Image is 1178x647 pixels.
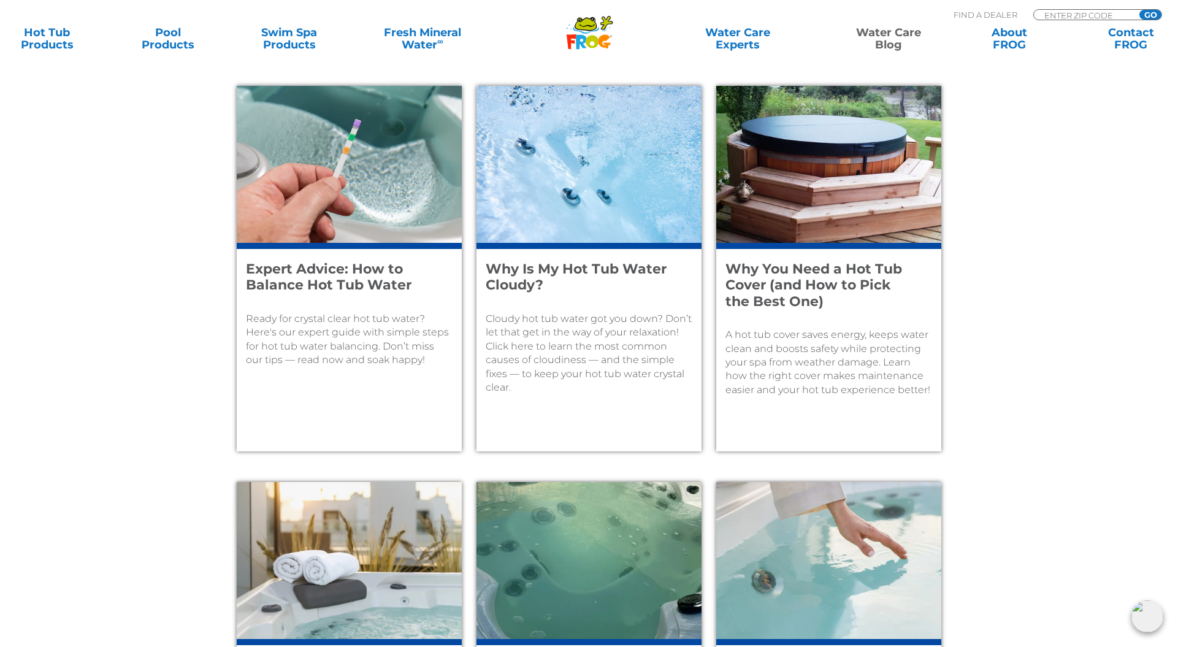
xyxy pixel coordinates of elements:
[364,26,481,51] a: Fresh MineralWater∞
[121,26,216,51] a: PoolProducts
[476,482,702,639] img: Close up image of green hot tub water that is caused by algae.
[716,86,941,243] img: A hot tub cover fits snugly on an outdoor wooden hot tub
[716,86,941,451] a: A hot tub cover fits snugly on an outdoor wooden hot tubWhy You Need a Hot Tub Cover (and How to ...
[1043,10,1126,20] input: Zip Code Form
[237,482,462,639] img: An outdoor hot tub in an industrial area. Three white towels rolled up sit on the edge of the spa.
[237,86,462,243] img: A female's hand dips a test strip into a hot tub.
[486,312,692,394] p: Cloudy hot tub water got you down? Don’t let that get in the way of your relaxation! Click here t...
[661,26,814,51] a: Water CareExperts
[725,328,932,397] p: A hot tub cover saves energy, keeps water clean and boosts safety while protecting your spa from ...
[716,482,941,639] img: A woman's hand reaches and skims the surface of a clear hot tub's water
[486,261,676,294] h4: Why Is My Hot Tub Water Cloudy?
[237,86,462,451] a: A female's hand dips a test strip into a hot tub.Expert Advice: How to Balance Hot Tub WaterReady...
[841,26,936,51] a: Water CareBlog
[242,26,337,51] a: Swim SpaProducts
[246,261,436,294] h4: Expert Advice: How to Balance Hot Tub Water
[1139,10,1161,20] input: GO
[437,36,443,46] sup: ∞
[246,312,453,367] p: Ready for crystal clear hot tub water? Here's our expert guide with simple steps for hot tub wate...
[725,261,916,310] h4: Why You Need a Hot Tub Cover (and How to Pick the Best One)
[963,26,1057,51] a: AboutFROG
[1131,600,1163,632] img: openIcon
[954,9,1017,20] p: Find A Dealer
[476,86,702,451] a: Underwater shot of hot tub jets. The water is slightly cloudy.Why Is My Hot Tub Water Cloudy?Clou...
[1084,26,1178,51] a: ContactFROG
[476,86,702,243] img: Underwater shot of hot tub jets. The water is slightly cloudy.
